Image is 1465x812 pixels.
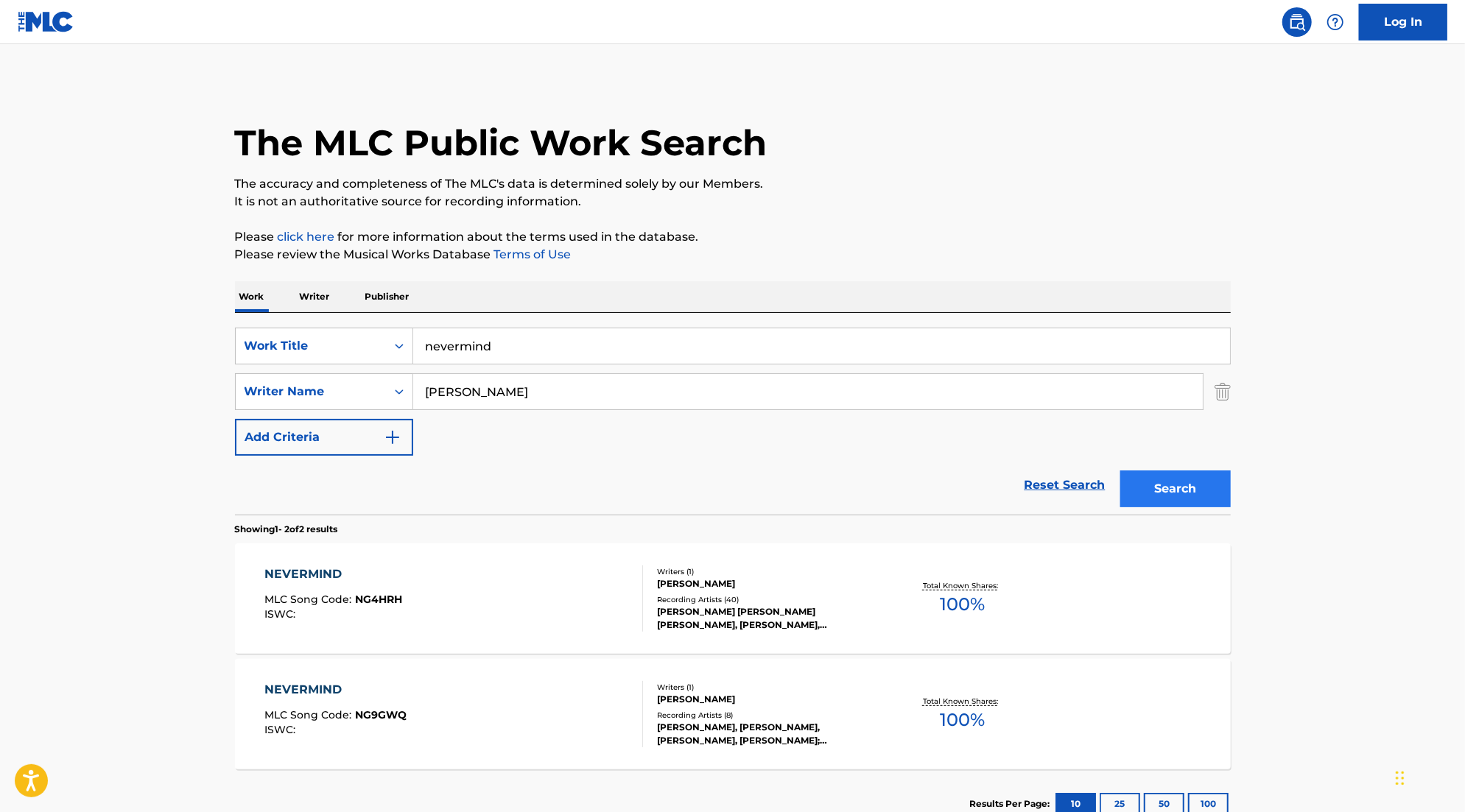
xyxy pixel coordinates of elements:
div: NEVERMIND [264,681,407,699]
p: Results Per Page: [970,797,1054,811]
p: Please review the Musical Works Database [235,246,1231,264]
button: Search [1120,470,1231,507]
div: Writer Name [245,383,377,400]
a: NEVERMINDMLC Song Code:NG9GWQISWC:Writers (1)[PERSON_NAME]Recording Artists (8)[PERSON_NAME], [PE... [235,659,1231,769]
span: ISWC : [264,607,299,621]
img: Delete Criterion [1215,373,1231,410]
p: Total Known Shares: [923,580,1002,591]
div: [PERSON_NAME] [657,693,879,706]
p: Showing 1 - 2 of 2 results [235,523,338,536]
span: 100 % [940,591,985,618]
form: Search Form [235,328,1231,515]
span: NG4HRH [355,593,402,606]
a: Terms of Use [491,247,572,261]
iframe: Chat Widget [1391,741,1465,812]
p: Total Known Shares: [923,696,1002,707]
img: MLC Logo [18,11,74,32]
img: 9d2ae6d4665cec9f34b9.svg [384,428,401,446]
div: Work Title [245,337,377,355]
a: click here [278,230,335,244]
span: ISWC : [264,723,299,736]
p: Work [235,281,269,312]
img: help [1327,13,1344,31]
p: The accuracy and completeness of The MLC's data is determined solely by our Members. [235,175,1231,193]
div: [PERSON_NAME], [PERSON_NAME], [PERSON_NAME], [PERSON_NAME];[PERSON_NAME];[PERSON_NAME] [657,721,879,747]
img: search [1288,13,1306,31]
div: [PERSON_NAME] [PERSON_NAME] [PERSON_NAME], [PERSON_NAME], [PERSON_NAME], [PERSON_NAME], MAIN CHAR... [657,605,879,632]
h1: The MLC Public Work Search [235,121,767,165]
div: Writers ( 1 ) [657,566,879,577]
div: Writers ( 1 ) [657,682,879,693]
div: Recording Artists ( 8 ) [657,710,879,721]
span: MLC Song Code : [264,708,355,721]
a: Public Search [1282,7,1312,37]
a: Log In [1359,4,1447,40]
p: Please for more information about the terms used in the database. [235,228,1231,246]
a: Reset Search [1017,469,1113,501]
div: Recording Artists ( 40 ) [657,594,879,605]
p: It is not an authoritative source for recording information. [235,193,1231,211]
div: [PERSON_NAME] [657,577,879,590]
span: NG9GWQ [355,708,407,721]
div: Drag [1396,756,1405,800]
p: Writer [295,281,334,312]
p: Publisher [361,281,414,312]
span: MLC Song Code : [264,593,355,606]
span: 100 % [940,707,985,733]
div: NEVERMIND [264,565,402,583]
div: Help [1321,7,1350,37]
a: NEVERMINDMLC Song Code:NG4HRHISWC:Writers (1)[PERSON_NAME]Recording Artists (40)[PERSON_NAME] [PE... [235,543,1231,654]
button: Add Criteria [235,419,413,456]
